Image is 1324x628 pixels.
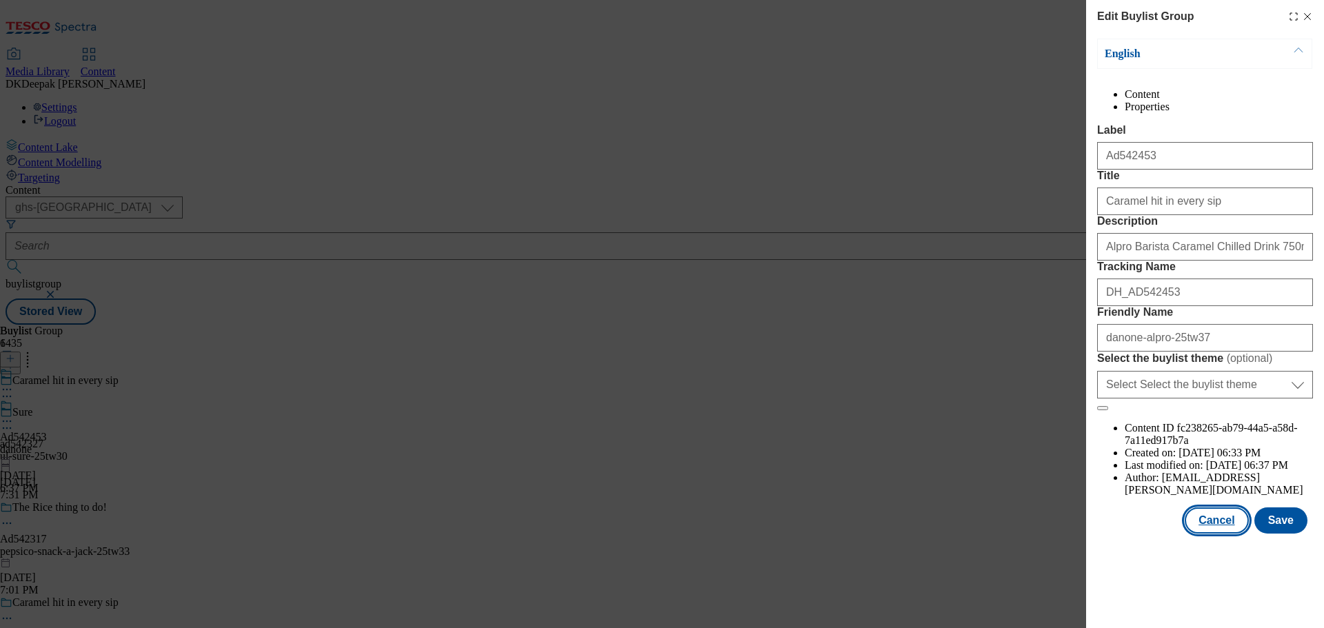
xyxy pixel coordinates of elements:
h4: Edit Buylist Group [1097,8,1194,25]
span: fc238265-ab79-44a5-a58d-7a11ed917b7a [1125,422,1298,446]
label: Description [1097,215,1313,227]
label: Friendly Name [1097,306,1313,318]
li: Last modified on: [1125,459,1313,472]
li: Properties [1125,101,1313,113]
input: Enter Friendly Name [1097,324,1313,352]
span: [DATE] 06:37 PM [1206,459,1288,471]
input: Enter Description [1097,233,1313,261]
li: Created on: [1125,447,1313,459]
button: Cancel [1185,507,1248,534]
input: Enter Label [1097,142,1313,170]
label: Title [1097,170,1313,182]
li: Content ID [1125,422,1313,447]
p: English [1105,47,1250,61]
input: Enter Tracking Name [1097,278,1313,306]
li: Content [1125,88,1313,101]
li: Author: [1125,472,1313,496]
label: Select the buylist theme [1097,352,1313,365]
input: Enter Title [1097,188,1313,215]
span: ( optional ) [1227,352,1273,364]
label: Label [1097,124,1313,136]
span: [EMAIL_ADDRESS][PERSON_NAME][DOMAIN_NAME] [1125,472,1303,496]
button: Save [1254,507,1307,534]
label: Tracking Name [1097,261,1313,273]
span: [DATE] 06:33 PM [1178,447,1261,458]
